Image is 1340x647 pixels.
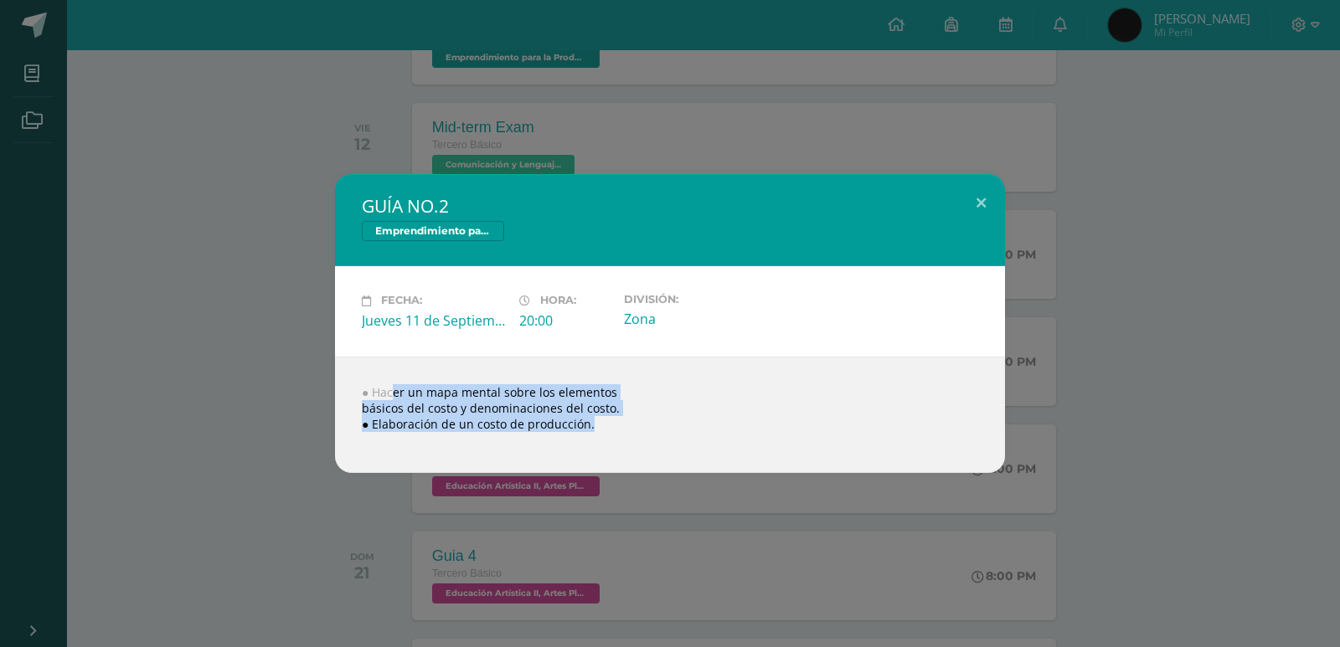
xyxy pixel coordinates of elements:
[362,194,978,218] h2: GUÍA NO.2
[335,357,1005,473] div: ● Hacer un mapa mental sobre los elementos básicos del costo y denominaciones del costo. ● Elabor...
[362,221,504,241] span: Emprendimiento para la Productividad
[362,311,506,330] div: Jueves 11 de Septiembre
[540,295,576,307] span: Hora:
[624,293,768,306] label: División:
[957,174,1005,231] button: Close (Esc)
[624,310,768,328] div: Zona
[381,295,422,307] span: Fecha:
[519,311,611,330] div: 20:00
